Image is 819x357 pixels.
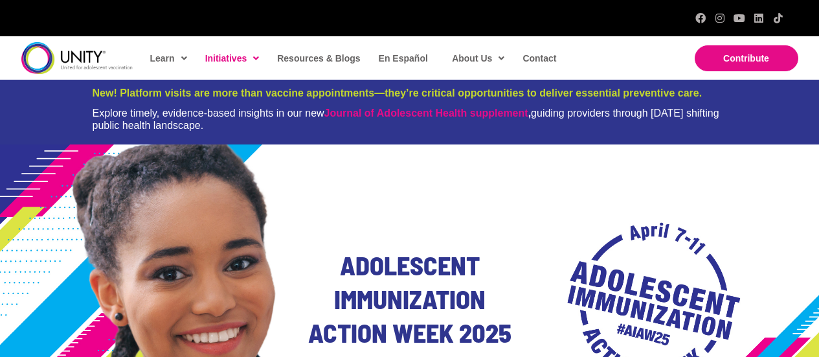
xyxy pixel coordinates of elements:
[324,108,531,119] strong: ,
[205,49,260,68] span: Initiatives
[522,53,556,63] span: Contact
[21,42,133,74] img: unity-logo-dark
[150,49,187,68] span: Learn
[452,49,504,68] span: About Us
[324,108,528,119] a: Journal of Adolescent Health supplement
[93,107,727,132] div: Explore timely, evidence-based insights in our new guiding providers through [DATE] shifting publ...
[734,13,745,23] a: YouTube
[379,53,428,63] span: En Español
[715,13,725,23] a: Instagram
[516,43,561,73] a: Contact
[773,13,783,23] a: TikTok
[445,43,510,73] a: About Us
[93,87,702,98] span: New! Platform visits are more than vaccine appointments—they’re critical opportunities to deliver...
[695,13,706,23] a: Facebook
[277,53,360,63] span: Resources & Blogs
[723,53,769,63] span: Contribute
[308,249,511,348] span: Adolescent Immunization Action Week 2025
[695,45,798,71] a: Contribute
[271,43,365,73] a: Resources & Blogs
[372,43,433,73] a: En Español
[754,13,764,23] a: LinkedIn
